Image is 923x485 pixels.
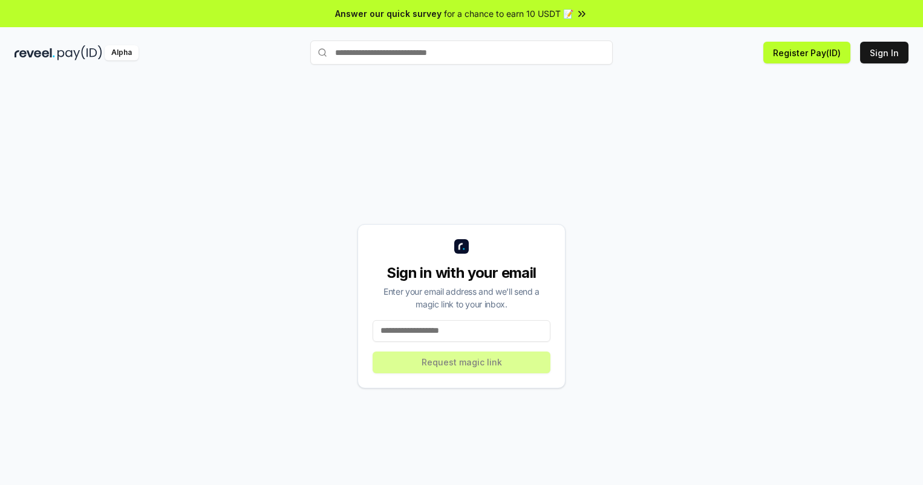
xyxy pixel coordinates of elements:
img: reveel_dark [15,45,55,60]
span: Answer our quick survey [335,7,442,20]
img: pay_id [57,45,102,60]
img: logo_small [454,239,469,254]
button: Register Pay(ID) [763,42,850,63]
div: Enter your email address and we’ll send a magic link to your inbox. [373,285,550,310]
span: for a chance to earn 10 USDT 📝 [444,7,573,20]
div: Alpha [105,45,139,60]
div: Sign in with your email [373,263,550,283]
button: Sign In [860,42,908,63]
